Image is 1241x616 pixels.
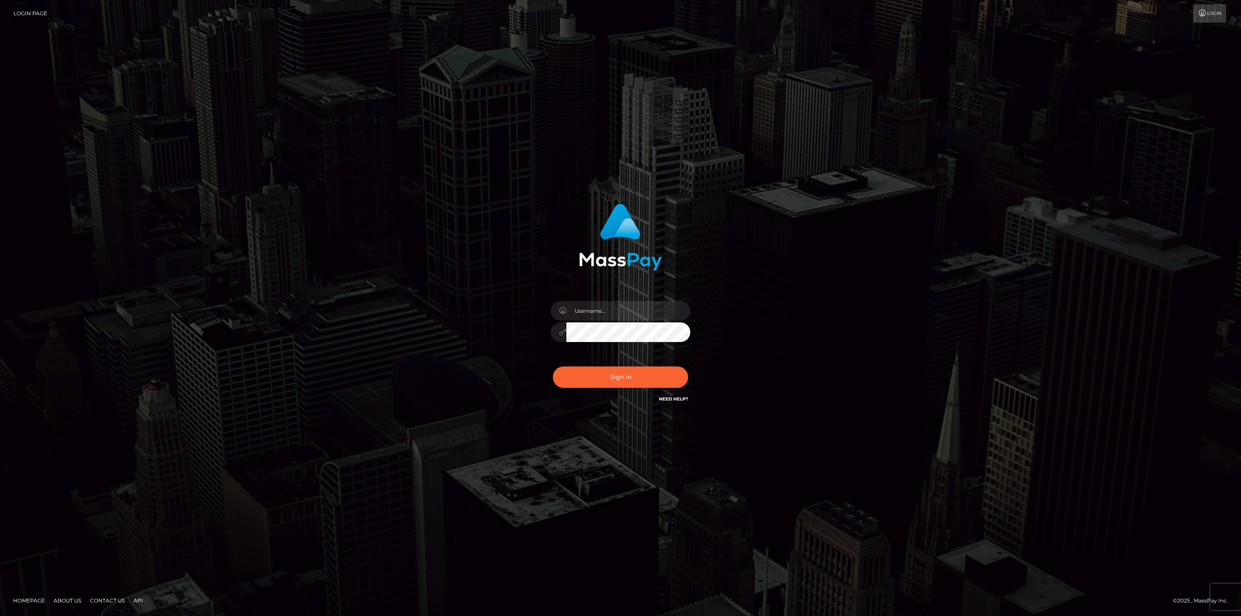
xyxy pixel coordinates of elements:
[14,4,47,23] a: Login Page
[1173,596,1234,606] div: © 2025 , MassPay Inc.
[50,594,85,607] a: About Us
[86,594,128,607] a: Contact Us
[10,594,48,607] a: Homepage
[579,204,662,270] img: MassPay Login
[553,366,688,388] button: Sign in
[1193,4,1226,23] a: Login
[130,594,147,607] a: API
[566,301,690,321] input: Username...
[659,396,688,402] a: Need Help?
